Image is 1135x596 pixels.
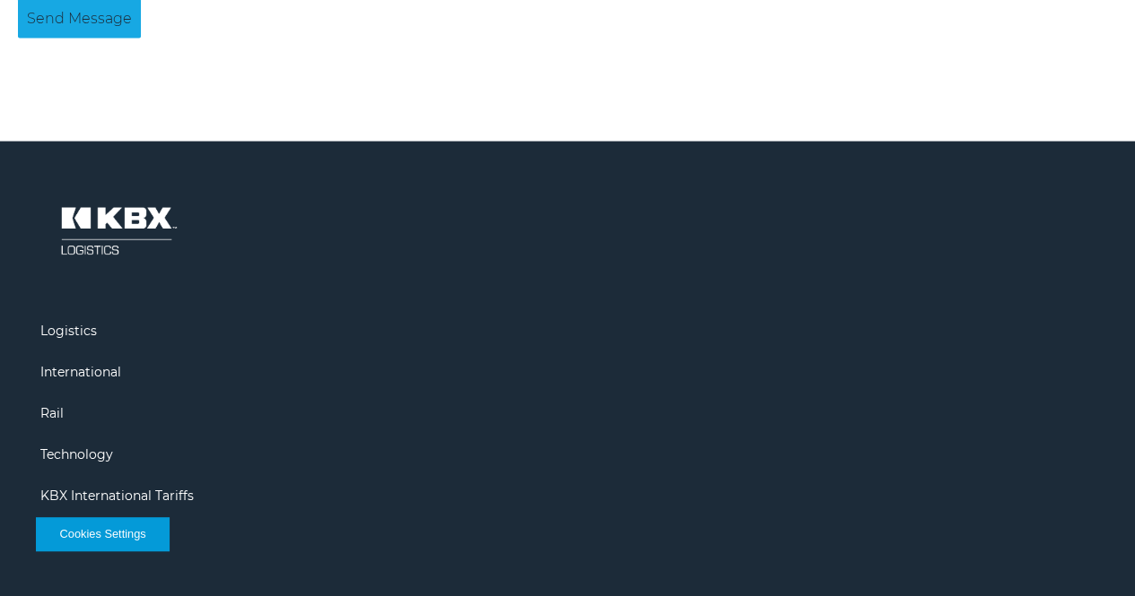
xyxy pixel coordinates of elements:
[40,323,97,339] a: Logistics
[40,186,193,276] img: kbx logo
[40,405,64,421] a: Rail
[40,488,194,504] a: KBX International Tariffs
[40,364,121,380] a: International
[40,446,113,462] a: Technology
[27,8,132,30] span: Send Message
[36,517,170,551] button: Cookies Settings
